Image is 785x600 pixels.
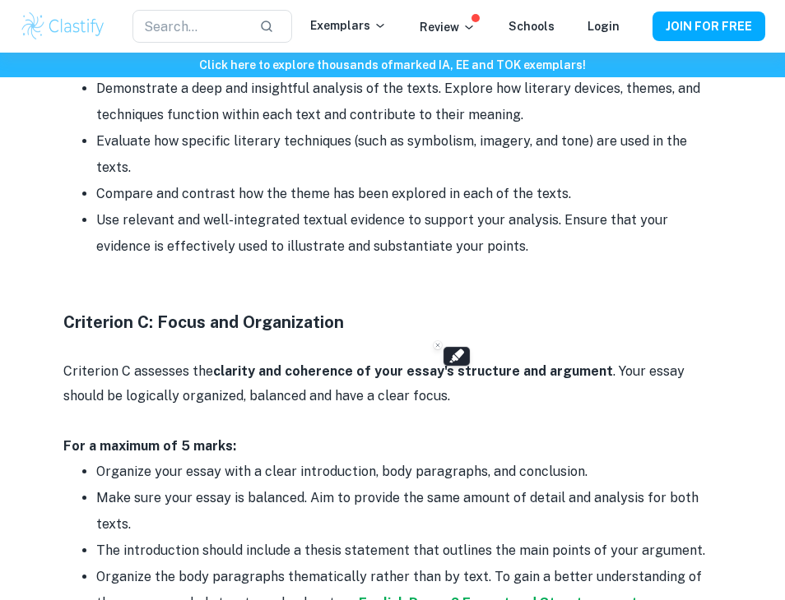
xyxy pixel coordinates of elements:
p: Criterion C assesses the . Your essay should be logically organized, balanced and have a clear fo... [63,359,722,409]
strong: clarity and coherence of your essay's structure and argument [213,363,613,379]
input: Search... [132,10,247,43]
h6: Click here to explore thousands of marked IA, EE and TOK exemplars ! [3,56,782,74]
li: Compare and contrast how the theme has been explored in each of the texts. [96,181,722,207]
a: Schools [509,20,555,33]
img: Clastify logo [20,10,106,43]
button: JOIN FOR FREE [653,12,765,41]
li: Make sure your essay is balanced. Aim to provide the same amount of detail and analysis for both ... [96,485,722,538]
p: Exemplars [310,16,387,35]
strong: For a maximum of 5 marks: [63,438,236,454]
p: Review [420,18,476,36]
h3: Criterion C: Focus and Organization [63,310,722,335]
a: Login [588,20,620,33]
li: Organize your essay with a clear introduction, body paragraphs, and conclusion. [96,459,722,485]
li: Use relevant and well-integrated textual evidence to support your analysis. Ensure that your evid... [96,207,722,260]
li: Demonstrate a deep and insightful analysis of the texts. Explore how literary devices, themes, an... [96,76,722,128]
li: Evaluate how specific literary techniques (such as symbolism, imagery, and tone) are used in the ... [96,128,722,181]
li: The introduction should include a thesis statement that outlines the main points of your argument. [96,538,722,564]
